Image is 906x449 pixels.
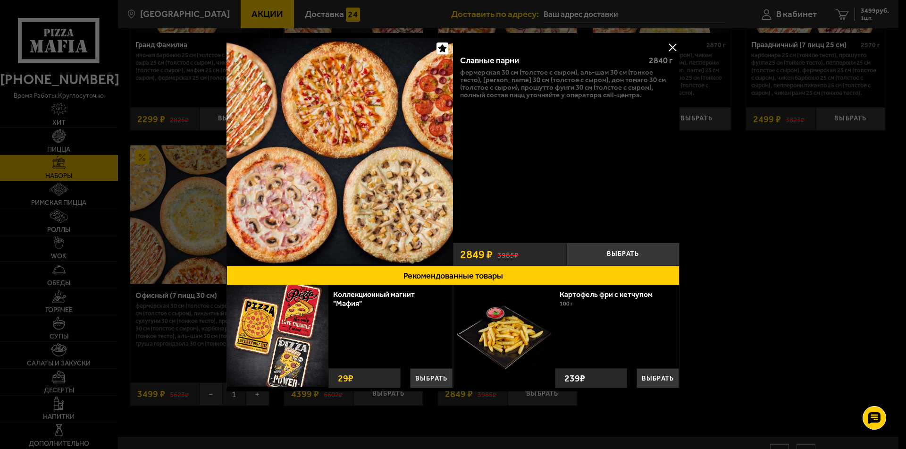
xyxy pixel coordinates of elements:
[637,368,679,388] button: Выбрать
[226,266,679,285] button: Рекомендованные товары
[333,290,415,308] a: Коллекционный магнит "Мафия"
[560,290,662,299] a: Картофель фри с кетчупом
[460,56,641,66] div: Славные парни
[562,369,587,388] strong: 239 ₽
[410,368,453,388] button: Выбрать
[566,243,679,266] button: Выбрать
[460,68,672,99] p: Фермерская 30 см (толстое с сыром), Аль-Шам 30 см (тонкое тесто), [PERSON_NAME] 30 см (толстое с ...
[649,55,672,66] span: 2840 г
[336,369,356,388] strong: 29 ₽
[497,249,519,259] s: 3985 ₽
[226,38,453,266] a: Славные парни
[226,38,453,264] img: Славные парни
[460,249,493,260] span: 2849 ₽
[560,300,573,307] span: 100 г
